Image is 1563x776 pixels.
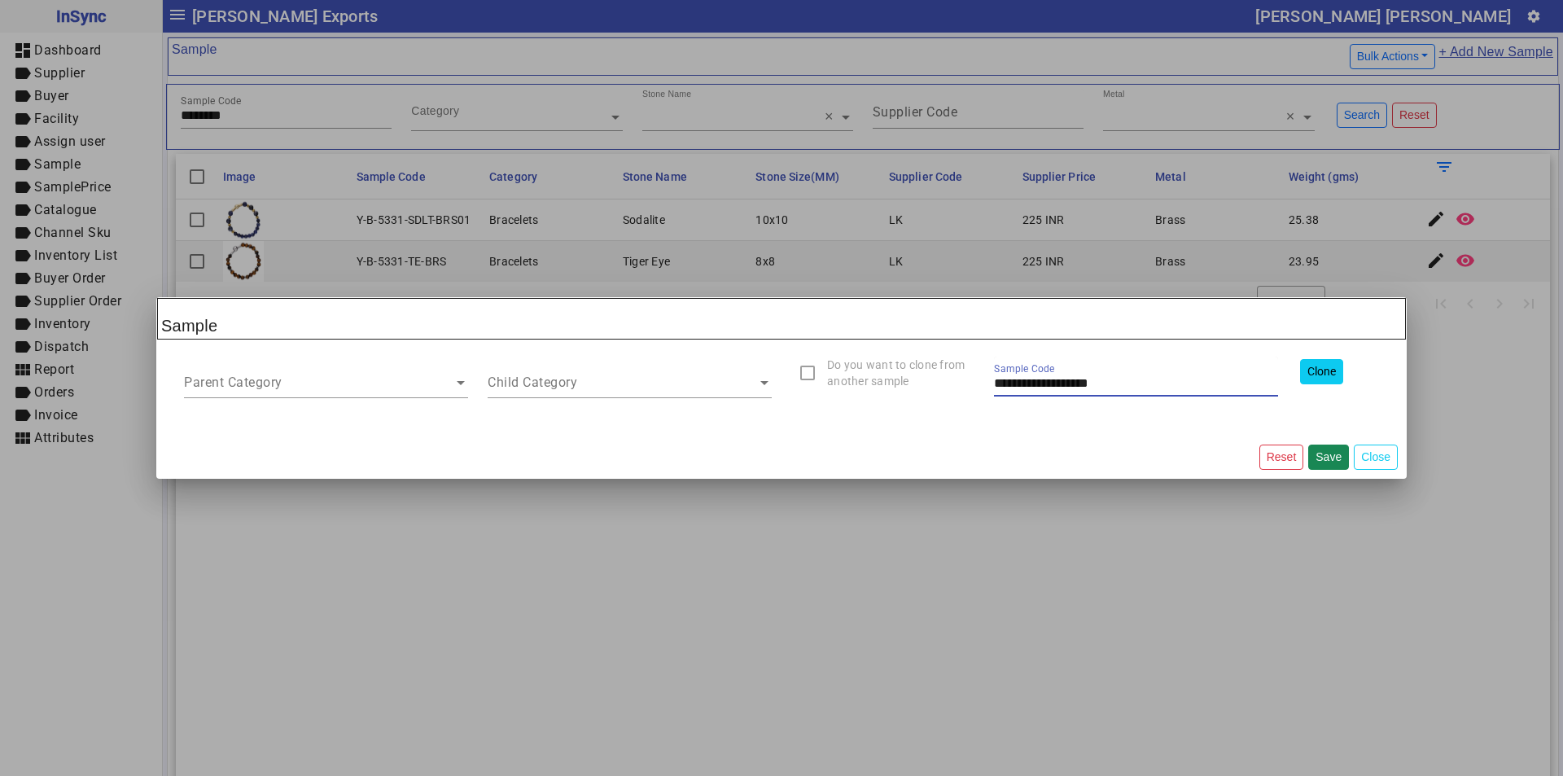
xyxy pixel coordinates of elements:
h2: Sample [157,298,1406,340]
button: Close [1354,445,1398,470]
button: Reset [1259,445,1304,470]
mat-label: Sample Code [994,363,1055,375]
button: Save [1308,445,1349,470]
button: Clone [1300,359,1343,384]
